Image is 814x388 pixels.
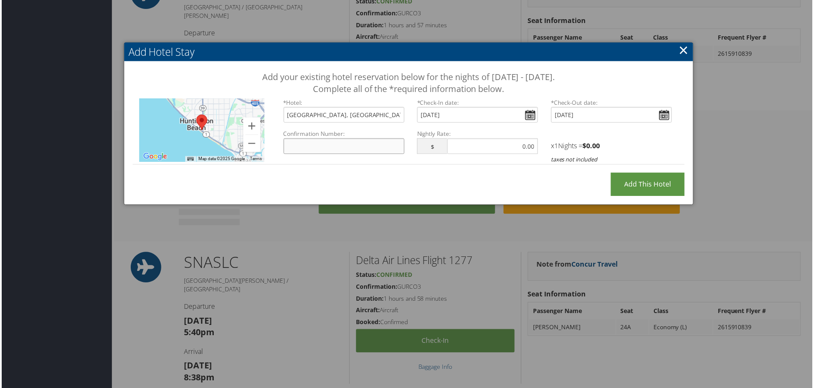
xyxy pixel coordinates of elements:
[552,156,599,164] i: taxes not included
[283,107,404,123] input: Search by hotel name and/or address
[588,141,601,151] span: 0.00
[283,130,404,138] label: Confirmation Number:
[417,139,447,155] span: $
[198,157,244,162] span: Map data ©2025 Google
[584,141,601,151] strong: $
[140,152,168,163] img: Google
[243,118,260,135] button: Zoom in
[447,139,539,155] input: 0.00
[417,130,539,138] label: Nightly Rate:
[243,135,260,152] button: Zoom out
[123,43,694,61] h2: Add Hotel Stay
[283,99,404,107] label: *Hotel:
[680,41,690,58] a: ×
[555,141,559,151] span: 1
[552,141,673,151] h4: x Nights =
[140,152,168,163] a: Open this area in Google Maps (opens a new window)
[249,157,261,162] a: Terms (opens in new tab)
[417,99,539,107] label: Check-In date:
[161,72,656,95] h3: Add your existing hotel reservation below for the nights of [DATE] - [DATE]. Complete all of the ...
[186,157,192,163] button: Keyboard shortcuts
[192,112,210,134] div: Hyatt Regency Huntington Beach Resort and Spa
[552,99,673,107] label: Check-Out date:
[612,173,686,197] input: Add this Hotel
